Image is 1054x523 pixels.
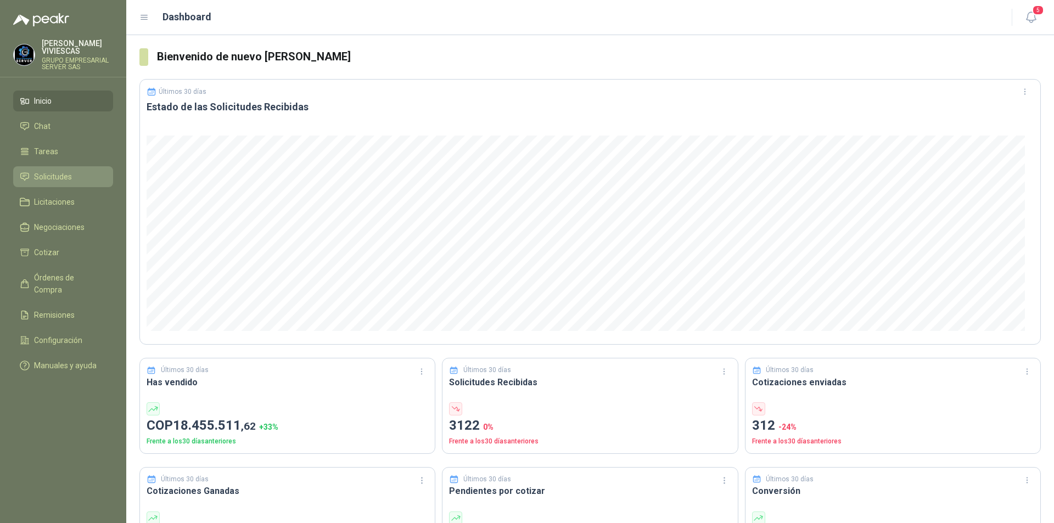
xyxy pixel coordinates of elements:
[34,221,85,233] span: Negociaciones
[34,334,82,346] span: Configuración
[147,375,428,389] h3: Has vendido
[13,192,113,212] a: Licitaciones
[147,415,428,436] p: COP
[13,217,113,238] a: Negociaciones
[1021,8,1041,27] button: 5
[752,375,1034,389] h3: Cotizaciones enviadas
[752,484,1034,498] h3: Conversión
[147,436,428,447] p: Frente a los 30 días anteriores
[147,484,428,498] h3: Cotizaciones Ganadas
[778,423,797,431] span: -24 %
[463,474,511,485] p: Últimos 30 días
[147,100,1034,114] h3: Estado de las Solicitudes Recibidas
[157,48,1041,65] h3: Bienvenido de nuevo [PERSON_NAME]
[34,359,97,372] span: Manuales y ayuda
[13,330,113,351] a: Configuración
[34,120,51,132] span: Chat
[13,305,113,325] a: Remisiones
[13,116,113,137] a: Chat
[42,40,113,55] p: [PERSON_NAME] VIVIESCAS
[14,44,35,65] img: Company Logo
[13,166,113,187] a: Solicitudes
[13,355,113,376] a: Manuales y ayuda
[752,415,1034,436] p: 312
[42,57,113,70] p: GRUPO EMPRESARIAL SERVER SAS
[13,91,113,111] a: Inicio
[449,436,731,447] p: Frente a los 30 días anteriores
[1032,5,1044,15] span: 5
[34,272,103,296] span: Órdenes de Compra
[463,365,511,375] p: Últimos 30 días
[162,9,211,25] h1: Dashboard
[34,246,59,258] span: Cotizar
[13,267,113,300] a: Órdenes de Compra
[34,171,72,183] span: Solicitudes
[13,242,113,263] a: Cotizar
[34,196,75,208] span: Licitaciones
[13,141,113,162] a: Tareas
[34,145,58,158] span: Tareas
[13,13,69,26] img: Logo peakr
[752,436,1034,447] p: Frente a los 30 días anteriores
[173,418,256,433] span: 18.455.511
[34,309,75,321] span: Remisiones
[766,474,814,485] p: Últimos 30 días
[241,420,256,432] span: ,62
[161,474,209,485] p: Últimos 30 días
[483,423,494,431] span: 0 %
[34,95,52,107] span: Inicio
[161,365,209,375] p: Últimos 30 días
[766,365,814,375] p: Últimos 30 días
[449,415,731,436] p: 3122
[259,423,278,431] span: + 33 %
[449,484,731,498] h3: Pendientes por cotizar
[159,88,206,95] p: Últimos 30 días
[449,375,731,389] h3: Solicitudes Recibidas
